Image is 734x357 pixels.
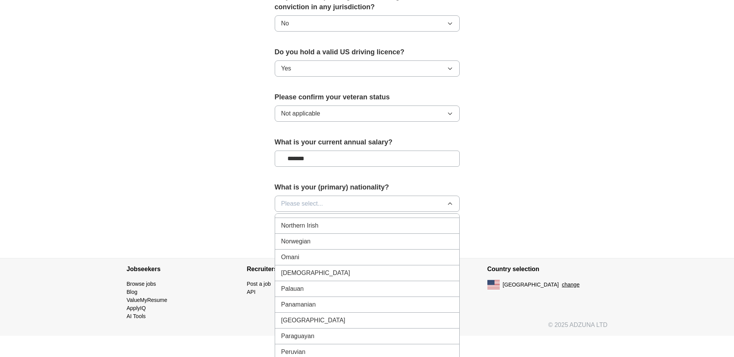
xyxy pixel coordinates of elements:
[281,237,311,246] span: Norwegian
[275,106,460,122] button: Not applicable
[275,196,460,212] button: Please select...
[281,221,319,230] span: Northern Irish
[275,182,460,193] label: What is your (primary) nationality?
[127,313,146,319] a: AI Tools
[487,280,500,289] img: US flag
[281,19,289,28] span: No
[275,15,460,32] button: No
[281,316,346,325] span: [GEOGRAPHIC_DATA]
[281,332,314,341] span: Paraguayan
[281,253,299,262] span: Omani
[275,60,460,77] button: Yes
[281,109,320,118] span: Not applicable
[247,281,271,287] a: Post a job
[487,258,608,280] h4: Country selection
[127,281,156,287] a: Browse jobs
[281,199,323,208] span: Please select...
[281,64,291,73] span: Yes
[562,281,579,289] button: change
[281,268,350,278] span: [DEMOGRAPHIC_DATA]
[127,305,146,311] a: ApplyIQ
[281,347,306,357] span: Peruvian
[281,300,316,309] span: Panamanian
[247,289,256,295] a: API
[275,92,460,102] label: Please confirm your veteran status
[127,289,138,295] a: Blog
[281,284,304,293] span: Palauan
[275,47,460,57] label: Do you hold a valid US driving licence?
[275,137,460,147] label: What is your current annual salary?
[503,281,559,289] span: [GEOGRAPHIC_DATA]
[121,320,614,336] div: © 2025 ADZUNA LTD
[127,297,168,303] a: ValueMyResume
